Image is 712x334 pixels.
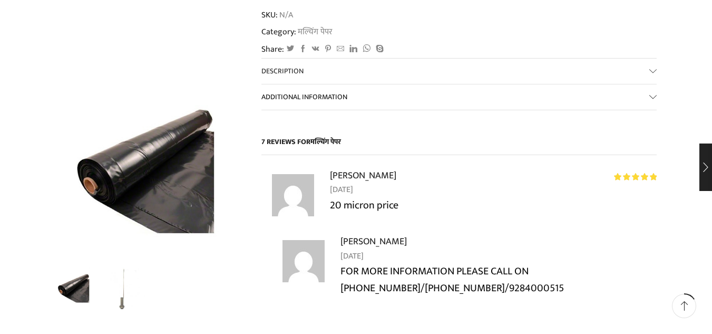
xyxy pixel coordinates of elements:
div: 1 / 2 [56,72,246,262]
strong: [PERSON_NAME] [340,234,407,249]
span: Category: [261,26,333,38]
span: Description [261,65,304,77]
span: मल्चिंग पेपर [310,136,341,148]
li: 1 / 2 [53,267,97,309]
time: [DATE] [330,183,657,197]
span: Share: [261,43,284,55]
time: [DATE] [340,250,657,263]
a: 1 [53,265,97,309]
span: SKU: [261,9,657,21]
div: Rated 5 out of 5 [614,173,657,180]
p: 20 micron price [330,197,657,214]
img: Mulching Paper Hole Long [102,267,145,311]
span: Additional information [261,91,347,103]
span: N/A [278,9,293,21]
a: मल्चिंग पेपर [296,25,333,39]
span: Rated out of 5 [614,173,657,180]
a: Description [261,59,657,84]
img: Mulching Paper [53,265,97,309]
a: Additional information [261,84,657,110]
h2: 7 reviews for [261,137,657,155]
p: FOR MORE INFORMATION PLEASE CALL ON [PHONE_NUMBER]/[PHONE_NUMBER]/9284000515 [340,263,657,297]
strong: [PERSON_NAME] [330,168,396,183]
li: 2 / 2 [102,267,145,309]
